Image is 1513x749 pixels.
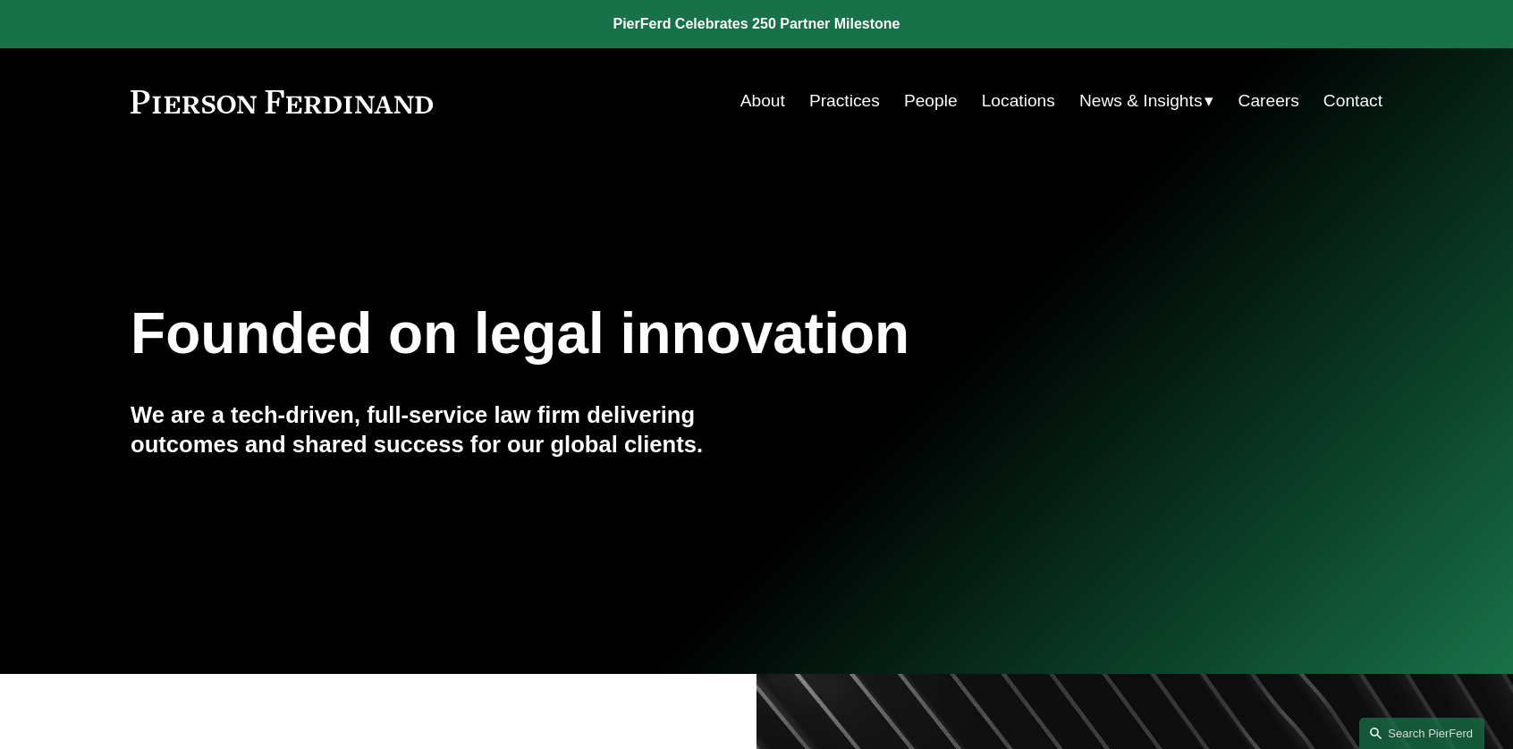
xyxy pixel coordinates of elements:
a: folder dropdown [1079,84,1214,118]
a: Careers [1238,84,1299,118]
a: Practices [809,84,880,118]
a: Search this site [1359,718,1484,749]
a: People [904,84,958,118]
h1: Founded on legal innovation [131,301,1174,366]
span: News & Insights [1079,86,1203,117]
a: Contact [1323,84,1382,118]
h4: We are a tech-driven, full-service law firm delivering outcomes and shared success for our global... [131,400,756,459]
a: About [740,84,785,118]
a: Locations [982,84,1055,118]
